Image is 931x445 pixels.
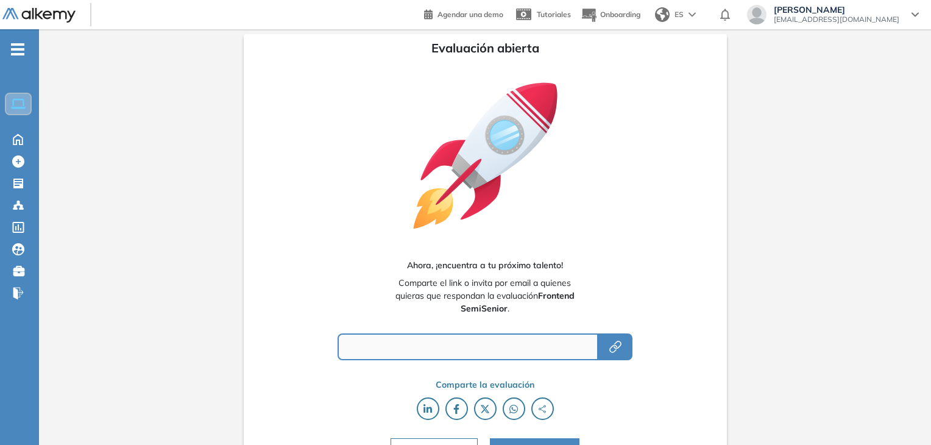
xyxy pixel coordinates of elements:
[2,8,76,23] img: Logo
[431,39,539,57] span: Evaluación abierta
[537,10,571,19] span: Tutoriales
[655,7,670,22] img: world
[424,6,503,21] a: Agendar una demo
[11,48,24,51] i: -
[600,10,640,19] span: Onboarding
[774,5,899,15] span: [PERSON_NAME]
[407,259,563,272] span: Ahora, ¡encuentra a tu próximo talento!
[389,277,580,315] span: Comparte el link o invita por email a quienes quieras que respondan la evaluación .
[674,9,684,20] span: ES
[689,12,696,17] img: arrow
[581,2,640,28] button: Onboarding
[436,379,534,391] span: Comparte la evaluación
[437,10,503,19] span: Agendar una demo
